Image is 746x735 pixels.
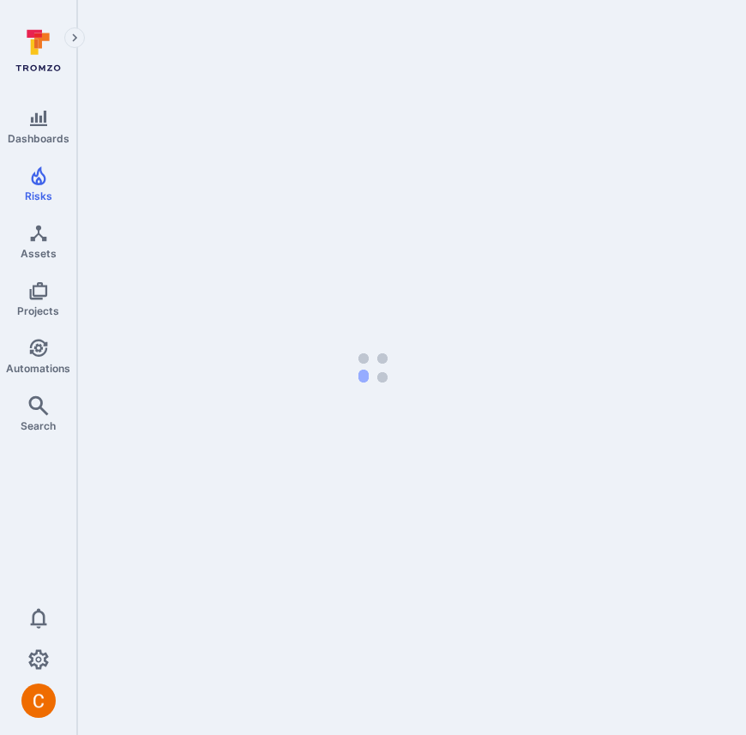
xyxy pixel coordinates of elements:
[69,31,81,45] i: Expand navigation menu
[6,362,70,375] span: Automations
[21,419,56,432] span: Search
[64,27,85,48] button: Expand navigation menu
[25,190,52,202] span: Risks
[21,684,56,718] div: Camilo Rivera
[21,247,57,260] span: Assets
[17,304,59,317] span: Projects
[8,132,69,145] span: Dashboards
[21,684,56,718] img: ACg8ocJuq_DPPTkXyD9OlTnVLvDrpObecjcADscmEHLMiTyEnTELew=s96-c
